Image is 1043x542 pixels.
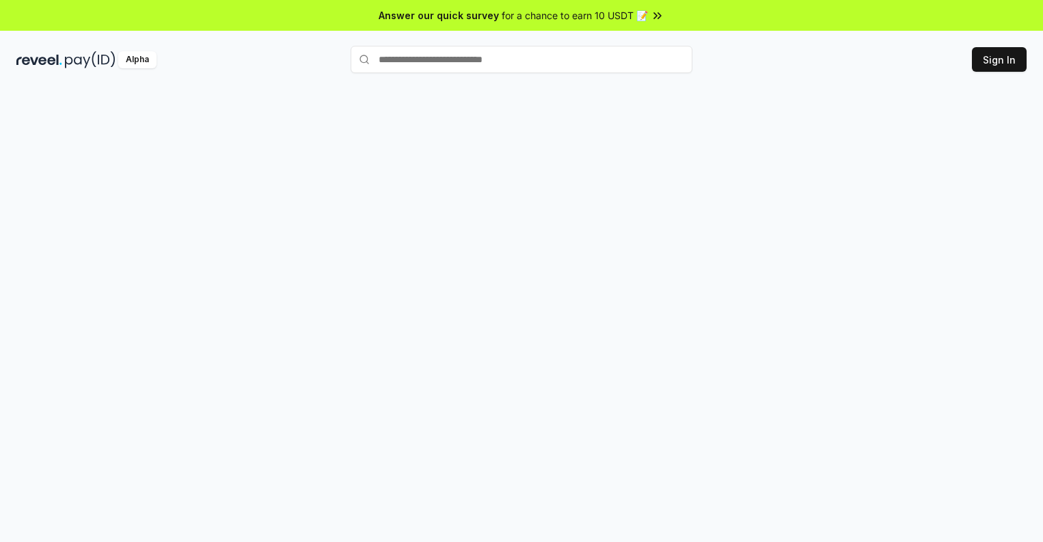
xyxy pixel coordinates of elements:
[16,51,62,68] img: reveel_dark
[972,47,1027,72] button: Sign In
[502,8,648,23] span: for a chance to earn 10 USDT 📝
[65,51,116,68] img: pay_id
[118,51,157,68] div: Alpha
[379,8,499,23] span: Answer our quick survey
